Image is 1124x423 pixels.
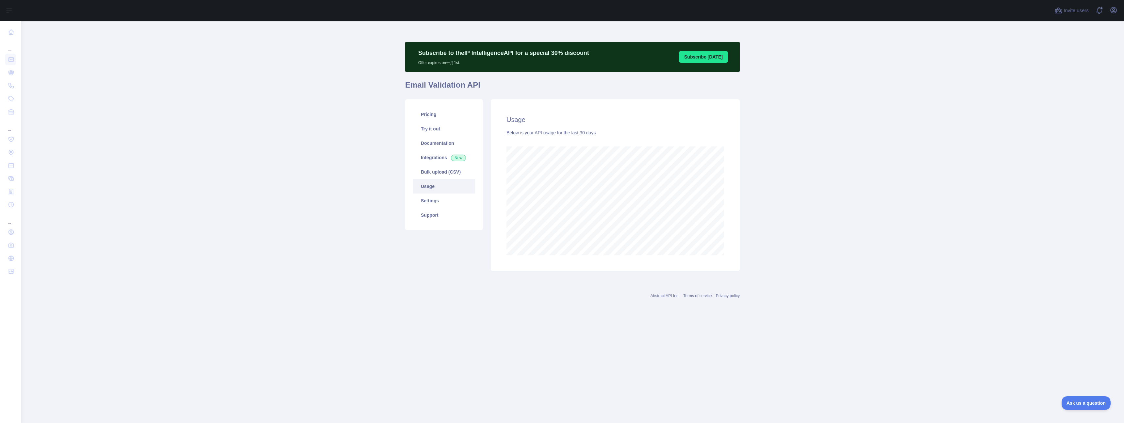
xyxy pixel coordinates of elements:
span: New [451,155,466,161]
a: Integrations New [413,150,475,165]
a: Usage [413,179,475,194]
h2: Usage [506,115,724,124]
a: Documentation [413,136,475,150]
p: Subscribe to the IP Intelligence API for a special 30 % discount [418,48,589,58]
a: Terms of service [683,294,712,298]
a: Abstract API Inc. [651,294,680,298]
a: Pricing [413,107,475,122]
iframe: Toggle Customer Support [1062,396,1111,410]
a: Settings [413,194,475,208]
button: Subscribe [DATE] [679,51,728,63]
div: ... [5,39,16,52]
a: Try it out [413,122,475,136]
div: ... [5,212,16,225]
a: Privacy policy [716,294,740,298]
h1: Email Validation API [405,80,740,95]
a: Bulk upload (CSV) [413,165,475,179]
div: Below is your API usage for the last 30 days [506,129,724,136]
a: Support [413,208,475,222]
p: Offer expires on 十月 1st. [418,58,589,65]
span: Invite users [1064,7,1089,14]
div: ... [5,119,16,132]
button: Invite users [1053,5,1090,16]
